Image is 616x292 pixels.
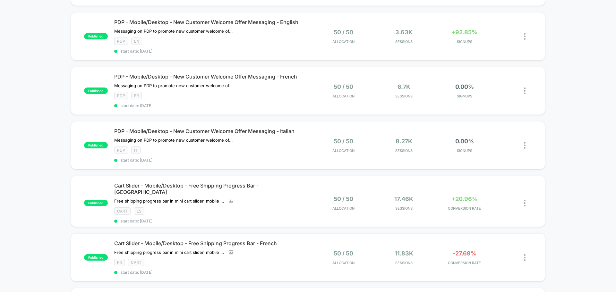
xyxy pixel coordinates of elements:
[332,39,355,44] span: Allocation
[436,206,493,211] span: CONVERSION RATE
[436,261,493,265] span: CONVERSION RATE
[395,29,413,36] span: 3.63k
[84,254,108,261] span: published
[114,219,308,223] span: start date: [DATE]
[128,259,144,266] span: CART
[334,250,353,257] span: 50 / 50
[114,250,224,255] span: Free shipping progress bar in mini cart slider, mobile only
[453,250,476,257] span: -27.69%
[375,39,433,44] span: Sessions
[114,240,308,246] span: Cart Slider - Mobile/Desktop - Free Shipping Progress Bar - French
[114,29,233,34] span: Messaging on PDP to promote new customer welcome offer, this only shows to users who have not pur...
[114,138,233,143] span: Messaging on PDP to promote new customer welcome offer, this only shows to users who have not pur...
[375,94,433,98] span: Sessions
[375,261,433,265] span: Sessions
[395,250,413,257] span: 11.83k
[134,207,144,215] span: ES
[524,254,526,261] img: close
[114,198,224,204] span: Free shipping progress bar in mini cart slider, mobile only
[114,73,308,80] span: PDP - Mobile/Desktop - New Customer Welcome Offer Messaging - French
[455,83,474,90] span: 0.00%
[451,29,477,36] span: +92.85%
[375,206,433,211] span: Sessions
[524,142,526,149] img: close
[114,270,308,275] span: start date: [DATE]
[436,39,493,44] span: SIGNUPS
[131,92,142,99] span: FR
[396,138,412,145] span: 8.27k
[334,196,353,202] span: 50 / 50
[131,146,141,154] span: IT
[114,128,308,134] span: PDP - Mobile/Desktop - New Customer Welcome Offer Messaging - Italian
[524,33,526,40] img: close
[332,261,355,265] span: Allocation
[455,138,474,145] span: 0.00%
[332,148,355,153] span: Allocation
[394,196,413,202] span: 17.46k
[524,200,526,206] img: close
[332,94,355,98] span: Allocation
[114,182,308,195] span: Cart Slider - Mobile/Desktop - Free Shipping Progress Bar - [GEOGRAPHIC_DATA]
[334,83,353,90] span: 50 / 50
[131,38,142,45] span: EN
[436,148,493,153] span: SIGNUPS
[451,196,478,202] span: +20.96%
[334,138,353,145] span: 50 / 50
[398,83,410,90] span: 6.7k
[84,200,108,206] span: published
[84,142,108,148] span: published
[114,146,128,154] span: PDP
[524,88,526,94] img: close
[114,92,128,99] span: PDP
[375,148,433,153] span: Sessions
[84,88,108,94] span: published
[436,94,493,98] span: SIGNUPS
[114,103,308,108] span: start date: [DATE]
[114,207,131,215] span: CART
[332,206,355,211] span: Allocation
[114,158,308,163] span: start date: [DATE]
[114,259,125,266] span: FR
[84,33,108,39] span: published
[114,83,233,88] span: Messaging on PDP to promote new customer welcome offer, this only shows to users who have not pur...
[334,29,353,36] span: 50 / 50
[114,38,128,45] span: PDP
[114,49,308,54] span: start date: [DATE]
[114,19,308,25] span: PDP - Mobile/Desktop - New Customer Welcome Offer Messaging - English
